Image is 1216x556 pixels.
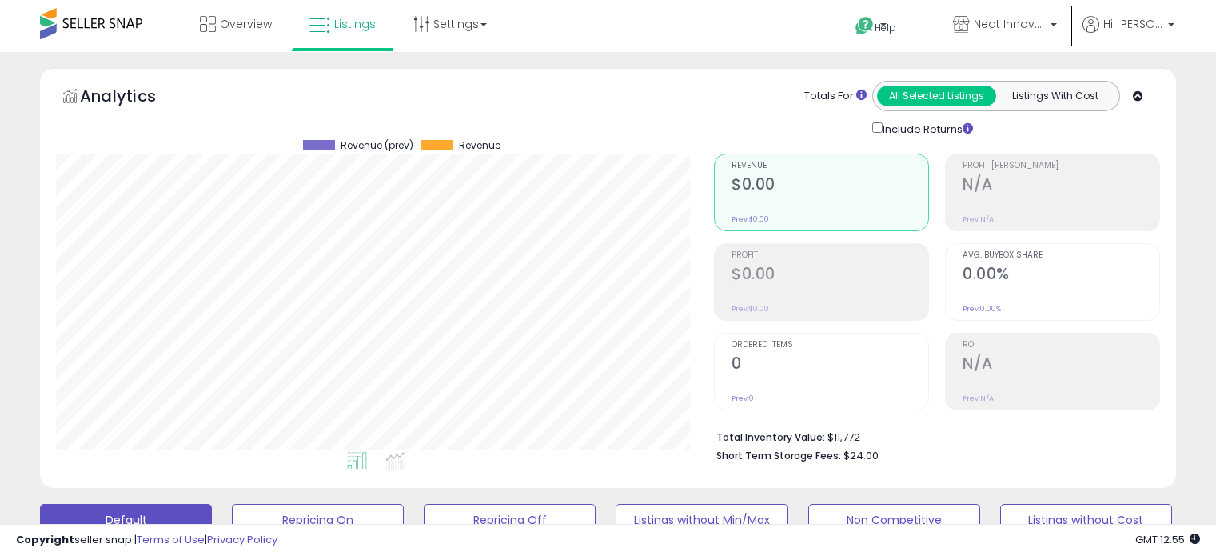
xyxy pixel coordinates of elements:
button: Listings With Cost [995,86,1114,106]
span: Listings [334,16,376,32]
span: Help [875,21,896,34]
h2: $0.00 [732,265,928,286]
li: $11,772 [716,426,1148,446]
a: Privacy Policy [207,532,277,547]
small: Prev: 0.00% [963,304,1001,314]
span: Revenue (prev) [341,140,413,151]
button: All Selected Listings [877,86,996,106]
span: Ordered Items [732,341,928,350]
span: Profit [732,251,928,260]
small: Prev: N/A [963,214,994,224]
button: Default [40,504,212,536]
b: Total Inventory Value: [716,430,825,444]
button: Listings without Min/Max [616,504,787,536]
b: Short Term Storage Fees: [716,449,841,462]
span: ROI [963,341,1159,350]
a: Hi [PERSON_NAME] [1082,16,1174,52]
span: Profit [PERSON_NAME] [963,162,1159,170]
button: Repricing On [232,504,404,536]
small: Prev: $0.00 [732,214,769,224]
a: Terms of Use [137,532,205,547]
button: Repricing Off [424,504,596,536]
div: seller snap | | [16,533,277,548]
h5: Analytics [80,85,187,111]
strong: Copyright [16,532,74,547]
a: Help [843,4,927,52]
h2: $0.00 [732,175,928,197]
small: Prev: $0.00 [732,304,769,314]
h2: 0.00% [963,265,1159,286]
h2: N/A [963,175,1159,197]
span: Revenue [459,140,500,151]
div: Totals For [804,89,867,104]
span: Avg. Buybox Share [963,251,1159,260]
span: Neat Innovations [974,16,1046,32]
span: $24.00 [843,448,879,463]
h2: N/A [963,354,1159,376]
span: Overview [220,16,272,32]
small: Prev: N/A [963,394,994,403]
button: Non Competitive [808,504,980,536]
div: Include Returns [860,119,992,138]
span: Hi [PERSON_NAME] [1103,16,1163,32]
h2: 0 [732,354,928,376]
span: 2025-08-13 12:55 GMT [1135,532,1200,547]
button: Listings without Cost [1000,504,1172,536]
small: Prev: 0 [732,394,754,403]
span: Revenue [732,162,928,170]
i: Get Help [855,16,875,36]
